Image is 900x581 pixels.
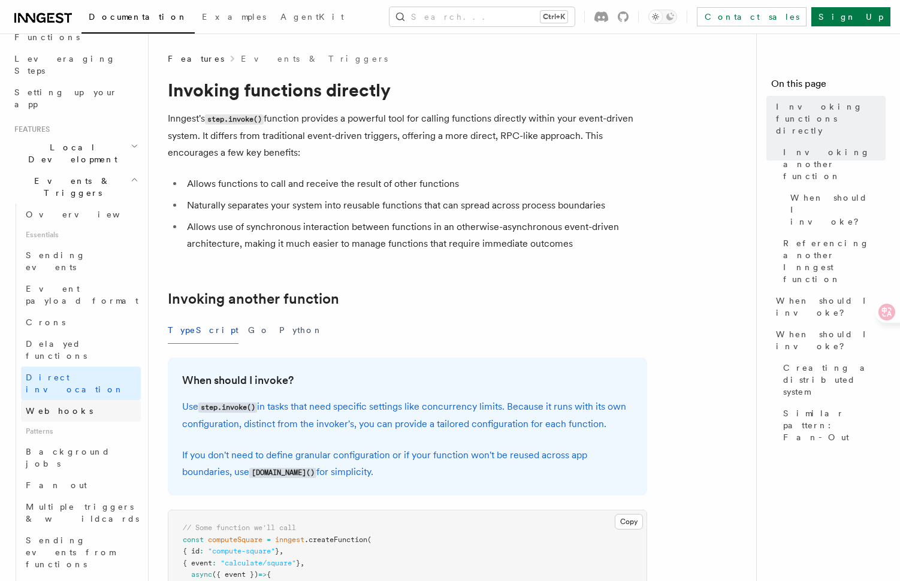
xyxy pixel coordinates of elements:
kbd: Ctrl+K [540,11,567,23]
span: When should I invoke? [776,328,886,352]
p: Use in tasks that need specific settings like concurrency limits. Because it runs with its own co... [182,398,633,432]
span: { id [183,547,200,555]
span: , [279,547,283,555]
a: Event payload format [21,278,141,311]
span: Sending events [26,250,86,272]
a: Creating a distributed system [778,357,886,403]
span: Documentation [89,12,188,22]
span: const [183,535,204,544]
a: When should I invoke? [786,187,886,232]
a: Multiple triggers & wildcards [21,496,141,529]
p: If you don't need to define granular configuration or if your function won't be reused across app... [182,447,633,481]
span: Event payload format [26,284,138,305]
a: Delayed functions [21,333,141,367]
a: Invoking another function [168,290,339,307]
button: Search...Ctrl+K [389,7,575,26]
span: ({ event }) [212,570,258,579]
span: Leveraging Steps [14,54,116,75]
a: Leveraging Steps [10,48,141,81]
span: Direct invocation [26,373,124,394]
span: Background jobs [26,447,110,468]
span: Local Development [10,141,131,165]
span: Webhooks [26,406,93,416]
span: Features [168,53,224,65]
h1: Invoking functions directly [168,79,647,101]
span: AgentKit [280,12,344,22]
span: } [275,547,279,555]
span: Fan out [26,480,87,490]
a: AgentKit [273,4,351,32]
a: Invoking functions directly [771,96,886,141]
span: async [191,570,212,579]
span: Invoking another function [783,146,886,182]
a: Examples [195,4,273,32]
button: Go [248,317,270,344]
button: Toggle dark mode [648,10,677,24]
span: : [200,547,204,555]
span: Setting up your app [14,87,117,109]
button: Python [279,317,323,344]
a: When should I invoke? [182,372,294,389]
span: inngest [275,535,304,544]
span: => [258,570,267,579]
span: Similar pattern: Fan-Out [783,407,886,443]
p: Inngest's function provides a powerful tool for calling functions directly within your event-driv... [168,110,647,161]
a: Sign Up [811,7,890,26]
span: When should I invoke? [776,295,886,319]
a: Invoking another function [778,141,886,187]
span: , [300,559,304,567]
a: Referencing another Inngest function [778,232,886,290]
span: = [267,535,271,544]
span: // Some function we'll call [183,523,296,532]
span: Delayed functions [26,339,87,361]
a: Sending events from functions [21,529,141,575]
span: Essentials [21,225,141,244]
button: Local Development [10,137,141,170]
span: Creating a distributed system [783,362,886,398]
span: "calculate/square" [221,559,296,567]
a: Events & Triggers [241,53,388,65]
span: Crons [26,317,65,327]
code: step.invoke() [198,403,257,413]
span: Invoking functions directly [776,101,886,137]
a: Setting up your app [10,81,141,115]
a: Fan out [21,474,141,496]
code: step.invoke() [205,114,264,125]
button: TypeScript [168,317,238,344]
h4: On this page [771,77,886,96]
span: Examples [202,12,266,22]
a: Background jobs [21,441,141,474]
a: Direct invocation [21,367,141,400]
span: When should I invoke? [790,192,886,228]
span: Referencing another Inngest function [783,237,886,285]
li: Naturally separates your system into reusable functions that can spread across process boundaries [183,197,647,214]
li: Allows functions to call and receive the result of other functions [183,175,647,192]
button: Copy [615,514,643,529]
span: ( [367,535,372,544]
span: Multiple triggers & wildcards [26,502,139,523]
a: Crons [21,311,141,333]
span: "compute-square" [208,547,275,555]
span: Overview [26,210,149,219]
a: Overview [21,204,141,225]
a: Documentation [81,4,195,34]
span: Patterns [21,422,141,441]
span: { event [183,559,212,567]
li: Allows use of synchronous interaction between functions in an otherwise-asynchronous event-driven... [183,219,647,252]
span: computeSquare [208,535,262,544]
span: .createFunction [304,535,367,544]
a: Similar pattern: Fan-Out [778,403,886,448]
a: When should I invoke? [771,323,886,357]
code: [DOMAIN_NAME]() [249,468,316,478]
span: : [212,559,216,567]
span: Features [10,125,50,134]
a: When should I invoke? [771,290,886,323]
span: } [296,559,300,567]
a: Sending events [21,244,141,278]
a: Webhooks [21,400,141,422]
span: { [267,570,271,579]
button: Events & Triggers [10,170,141,204]
a: Contact sales [697,7,807,26]
span: Events & Triggers [10,175,131,199]
span: Sending events from functions [26,535,115,569]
